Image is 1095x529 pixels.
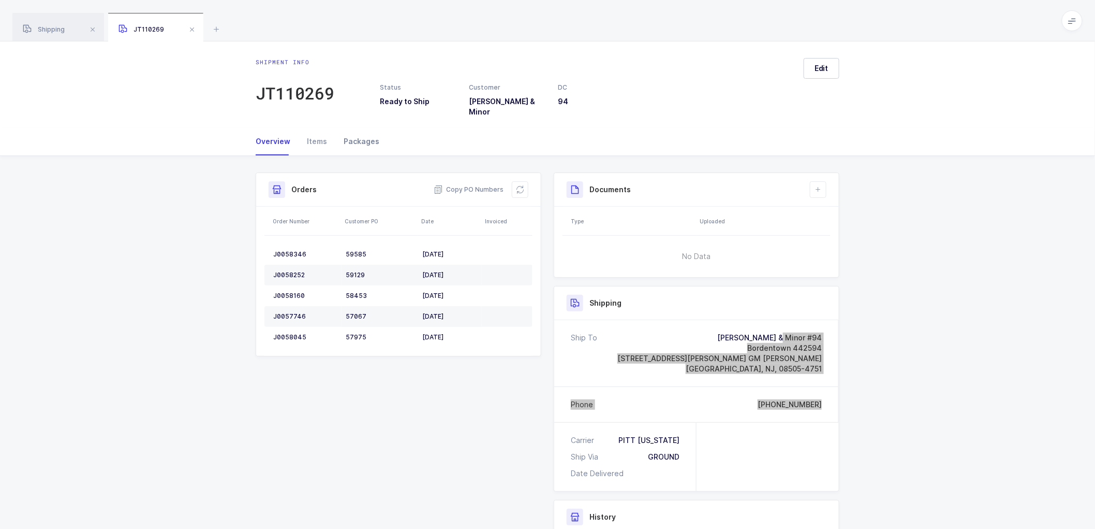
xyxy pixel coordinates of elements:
[434,184,504,195] button: Copy PO Numbers
[291,184,317,195] h3: Orders
[119,25,164,33] span: JT110269
[273,217,338,225] div: Order Number
[422,312,478,321] div: [DATE]
[469,96,545,117] h3: [PERSON_NAME] & Minor
[571,468,628,479] div: Date Delivered
[648,452,679,462] div: GROUND
[273,292,337,300] div: J0058160
[273,250,337,259] div: J0058346
[346,271,414,279] div: 59129
[335,127,379,155] div: Packages
[421,217,479,225] div: Date
[571,399,593,410] div: Phone
[617,353,822,364] div: [STREET_ADDRESS][PERSON_NAME] GM [PERSON_NAME]
[558,83,635,92] div: DC
[558,96,635,107] h3: 94
[380,96,456,107] h3: Ready to Ship
[380,83,456,92] div: Status
[422,292,478,300] div: [DATE]
[422,271,478,279] div: [DATE]
[346,292,414,300] div: 58453
[346,250,414,259] div: 59585
[804,58,839,79] button: Edit
[618,435,679,446] div: PITT [US_STATE]
[686,364,822,373] span: [GEOGRAPHIC_DATA], NJ, 08505-4751
[617,343,822,353] div: Bordentown 442594
[630,241,764,272] span: No Data
[273,271,337,279] div: J0058252
[617,333,822,343] div: [PERSON_NAME] & Minor #94
[571,333,597,374] div: Ship To
[422,250,478,259] div: [DATE]
[571,452,602,462] div: Ship Via
[422,333,478,341] div: [DATE]
[256,127,299,155] div: Overview
[346,312,414,321] div: 57067
[485,217,529,225] div: Invoiced
[700,217,827,225] div: Uploaded
[23,25,65,33] span: Shipping
[345,217,415,225] div: Customer PO
[469,83,545,92] div: Customer
[589,512,616,522] h3: History
[758,399,822,410] div: [PHONE_NUMBER]
[346,333,414,341] div: 57975
[299,127,335,155] div: Items
[571,217,693,225] div: Type
[273,312,337,321] div: J0057746
[273,333,337,341] div: J0058045
[256,58,334,66] div: Shipment info
[571,435,598,446] div: Carrier
[589,298,622,308] h3: Shipping
[589,184,631,195] h3: Documents
[815,63,828,74] span: Edit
